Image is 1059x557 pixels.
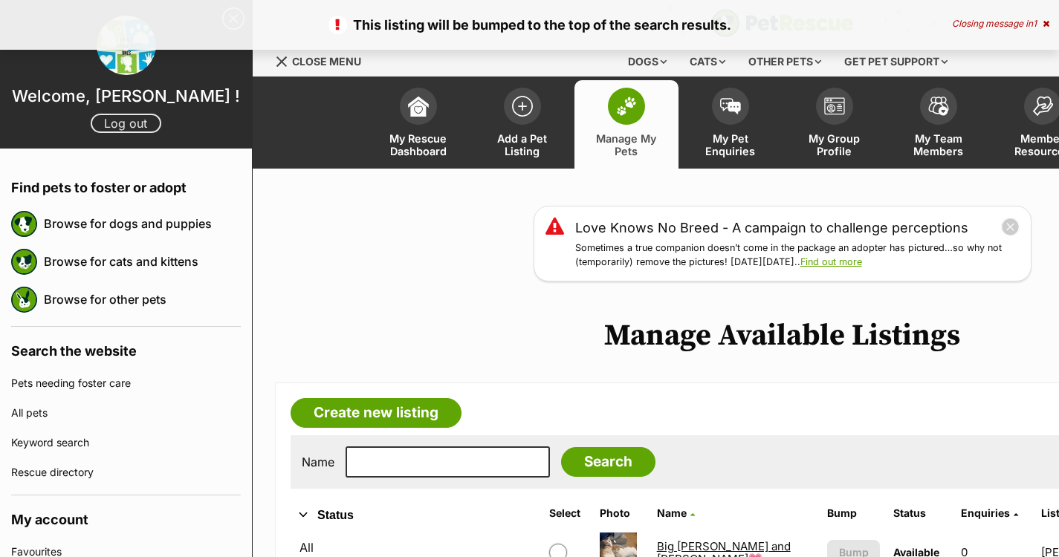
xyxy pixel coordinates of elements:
p: Sometimes a true companion doesn’t come in the package an adopter has pictured…so why not (tempor... [575,241,1020,270]
span: My Pet Enquiries [697,132,764,157]
a: My Pet Enquiries [679,80,783,169]
span: Close menu [292,55,361,68]
span: 1 [1033,18,1037,29]
img: petrescue logo [11,211,37,237]
img: petrescue logo [11,249,37,275]
span: Manage My Pets [593,132,660,157]
a: Manage My Pets [574,80,679,169]
div: Other pets [738,47,832,76]
a: Menu [275,47,372,74]
div: Closing message in [952,19,1049,29]
img: group-profile-icon-3fa3cf56718a62981997c0bc7e787c4b2cf8bcc04b72c1350f741eb67cf2f40e.svg [824,97,845,115]
img: member-resources-icon-8e73f808a243e03378d46382f2149f9095a855e16c252ad45f914b54edf8863c.svg [1032,96,1053,116]
img: team-members-icon-5396bd8760b3fe7c0b43da4ab00e1e3bb1a5d9ba89233759b79545d2d3fc5d0d.svg [928,97,949,116]
a: Browse for other pets [44,284,241,315]
h4: Find pets to foster or adopt [11,163,241,205]
a: Enquiries [961,506,1018,519]
a: Browse for dogs and puppies [44,208,241,239]
a: All pets [11,398,241,428]
th: Bump [821,501,886,525]
a: Rescue directory [11,457,241,487]
a: Love Knows No Breed - A campaign to challenge perceptions [575,218,968,238]
a: Add a Pet Listing [470,80,574,169]
a: Name [657,506,695,519]
th: Status [887,501,953,525]
a: My Group Profile [783,80,887,169]
input: Search [561,447,655,477]
a: Keyword search [11,428,241,457]
a: Pets needing foster care [11,368,241,398]
div: Get pet support [834,47,958,76]
span: My Team Members [905,132,972,157]
img: manage-my-pets-icon-02211641906a0b7f246fdf0571729dbe1e7629f14944591b6c1af311fb30b64b.svg [616,97,637,116]
span: My Group Profile [801,132,868,157]
div: Cats [679,47,736,76]
h4: My account [11,495,241,537]
th: Select [543,501,592,525]
a: Find out more [800,256,862,267]
p: This listing will be bumped to the top of the search results. [15,15,1044,35]
span: Add a Pet Listing [489,132,556,157]
button: Status [291,506,527,525]
img: add-pet-listing-icon-0afa8454b4691262ce3f59096e99ab1cd57d4a30225e0717b998d2c9b9846f56.svg [512,96,533,117]
a: My Team Members [887,80,991,169]
a: Browse for cats and kittens [44,246,241,277]
h4: Search the website [11,327,241,368]
button: close [1001,218,1020,236]
span: translation missing: en.admin.listings.index.attributes.enquiries [961,506,1010,519]
a: Create new listing [291,398,462,428]
div: Dogs [618,47,677,76]
img: petrescue logo [11,287,37,313]
label: Name [302,455,334,469]
img: pet-enquiries-icon-7e3ad2cf08bfb03b45e93fb7055b45f3efa6380592205ae92323e6603595dc1f.svg [720,98,741,114]
img: dashboard-icon-eb2f2d2d3e046f16d808141f083e7271f6b2e854fb5c12c21221c1fb7104beca.svg [408,96,429,117]
a: Log out [91,114,161,133]
th: Photo [594,501,650,525]
a: My Rescue Dashboard [366,80,470,169]
span: Name [657,506,687,519]
span: My Rescue Dashboard [385,132,452,157]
